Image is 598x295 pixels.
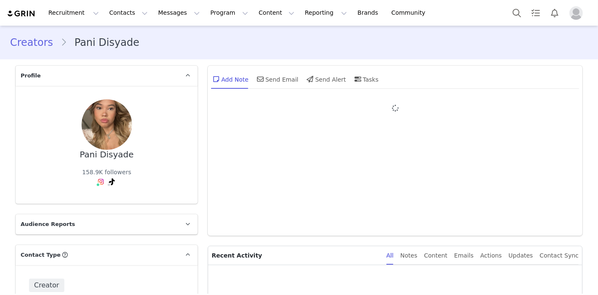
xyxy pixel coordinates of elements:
button: Notifications [545,3,564,22]
div: Notes [400,246,417,265]
div: Add Note [211,69,249,89]
div: Updates [508,246,533,265]
button: Program [205,3,253,22]
span: Creator [29,279,64,292]
img: instagram.svg [98,178,104,185]
span: Profile [21,72,41,80]
div: 158.9K followers [82,168,131,177]
button: Contacts [104,3,153,22]
span: Contact Type [21,251,61,259]
button: Search [508,3,526,22]
a: Creators [10,35,61,50]
a: Brands [352,3,386,22]
button: Recruitment [43,3,104,22]
button: Reporting [300,3,352,22]
a: Community [386,3,434,22]
div: Send Alert [305,69,346,89]
img: grin logo [7,10,36,18]
img: placeholder-profile.jpg [569,6,583,20]
div: Send Email [255,69,299,89]
div: Content [424,246,447,265]
div: Pani Disyade [79,150,133,159]
a: Tasks [527,3,545,22]
div: All [386,246,394,265]
div: Actions [480,246,502,265]
button: Profile [564,6,591,20]
div: Emails [454,246,474,265]
button: Messages [153,3,205,22]
div: Tasks [353,69,379,89]
img: 67ac0a60-3e0b-40e0-8474-6239cac78fa9.jpg [82,99,132,150]
p: Recent Activity [212,246,379,265]
div: Contact Sync [540,246,579,265]
span: Audience Reports [21,220,75,229]
button: Content [254,3,299,22]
